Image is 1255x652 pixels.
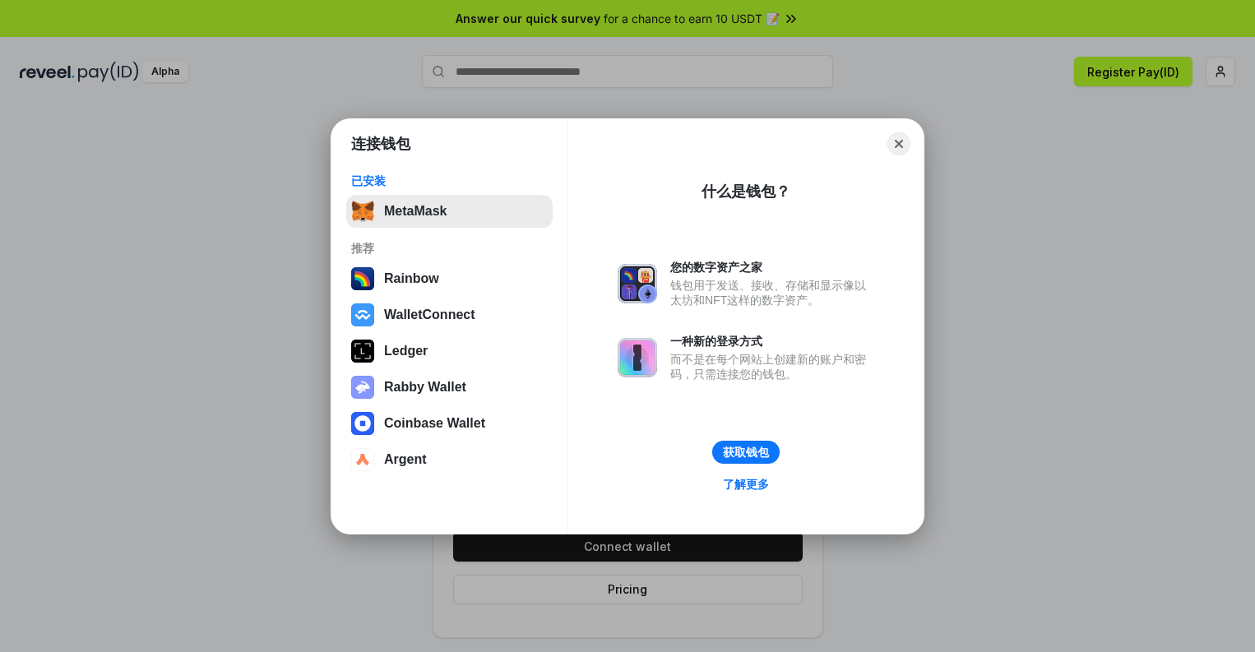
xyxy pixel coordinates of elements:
div: 已安装 [351,173,548,188]
img: svg+xml,%3Csvg%20xmlns%3D%22http%3A%2F%2Fwww.w3.org%2F2000%2Fsvg%22%20fill%3D%22none%22%20viewBox... [618,264,657,303]
div: 推荐 [351,241,548,256]
button: Ledger [346,335,553,368]
img: svg+xml,%3Csvg%20width%3D%2228%22%20height%3D%2228%22%20viewBox%3D%220%200%2028%2028%22%20fill%3D... [351,412,374,435]
button: MetaMask [346,195,553,228]
div: 一种新的登录方式 [670,334,874,349]
div: 什么是钱包？ [702,182,790,201]
div: 了解更多 [723,477,769,492]
button: WalletConnect [346,298,553,331]
img: svg+xml,%3Csvg%20xmlns%3D%22http%3A%2F%2Fwww.w3.org%2F2000%2Fsvg%22%20fill%3D%22none%22%20viewBox... [351,376,374,399]
button: Close [887,132,910,155]
a: 了解更多 [713,474,779,495]
img: svg+xml,%3Csvg%20xmlns%3D%22http%3A%2F%2Fwww.w3.org%2F2000%2Fsvg%22%20fill%3D%22none%22%20viewBox... [618,338,657,377]
img: svg+xml,%3Csvg%20width%3D%22120%22%20height%3D%22120%22%20viewBox%3D%220%200%20120%20120%22%20fil... [351,267,374,290]
img: svg+xml,%3Csvg%20xmlns%3D%22http%3A%2F%2Fwww.w3.org%2F2000%2Fsvg%22%20width%3D%2228%22%20height%3... [351,340,374,363]
div: Argent [384,452,427,467]
div: WalletConnect [384,308,475,322]
div: Rainbow [384,271,439,286]
div: Coinbase Wallet [384,416,485,431]
img: svg+xml,%3Csvg%20width%3D%2228%22%20height%3D%2228%22%20viewBox%3D%220%200%2028%2028%22%20fill%3D... [351,448,374,471]
div: 获取钱包 [723,445,769,460]
h1: 连接钱包 [351,134,410,154]
img: svg+xml,%3Csvg%20width%3D%2228%22%20height%3D%2228%22%20viewBox%3D%220%200%2028%2028%22%20fill%3D... [351,303,374,326]
div: Rabby Wallet [384,380,466,395]
button: Argent [346,443,553,476]
div: 钱包用于发送、接收、存储和显示像以太坊和NFT这样的数字资产。 [670,278,874,308]
div: MetaMask [384,204,447,219]
img: svg+xml,%3Csvg%20fill%3D%22none%22%20height%3D%2233%22%20viewBox%3D%220%200%2035%2033%22%20width%... [351,200,374,223]
button: Coinbase Wallet [346,407,553,440]
div: 您的数字资产之家 [670,260,874,275]
button: 获取钱包 [712,441,780,464]
button: Rabby Wallet [346,371,553,404]
div: Ledger [384,344,428,358]
div: 而不是在每个网站上创建新的账户和密码，只需连接您的钱包。 [670,352,874,381]
button: Rainbow [346,262,553,295]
